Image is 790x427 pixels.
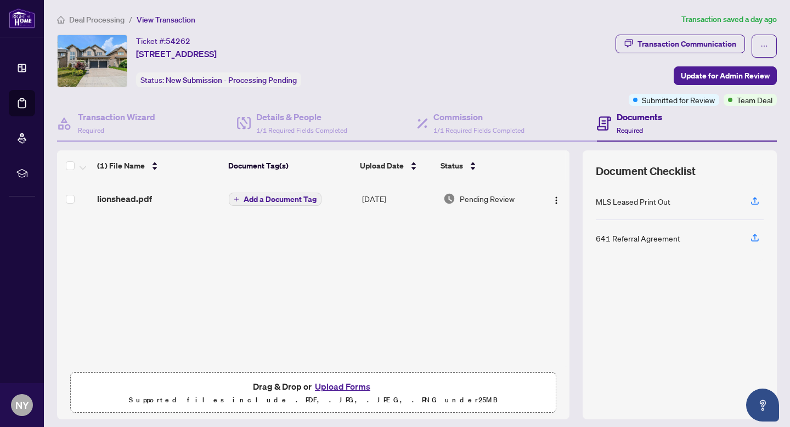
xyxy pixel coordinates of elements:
img: Logo [552,196,561,205]
th: (1) File Name [93,150,224,181]
span: (1) File Name [97,160,145,172]
img: IMG-X12327640_1.jpg [58,35,127,87]
img: logo [9,8,35,29]
span: Required [78,126,104,134]
span: Drag & Drop orUpload FormsSupported files include .PDF, .JPG, .JPEG, .PNG under25MB [71,373,556,413]
h4: Transaction Wizard [78,110,155,123]
span: Update for Admin Review [681,67,770,85]
span: View Transaction [137,15,195,25]
span: Required [617,126,643,134]
span: Upload Date [360,160,404,172]
span: Document Checklist [596,164,696,179]
span: Team Deal [737,94,772,106]
button: Logo [548,190,565,207]
span: [STREET_ADDRESS] [136,47,217,60]
span: Status [441,160,463,172]
li: / [129,13,132,26]
p: Supported files include .PDF, .JPG, .JPEG, .PNG under 25 MB [77,394,549,407]
div: Status: [136,72,301,87]
span: ellipsis [760,42,768,50]
div: Ticket #: [136,35,190,47]
span: lionshead.pdf [97,192,152,205]
span: New Submission - Processing Pending [166,75,297,85]
span: Deal Processing [69,15,125,25]
td: [DATE] [358,181,439,216]
span: home [57,16,65,24]
h4: Documents [617,110,662,123]
img: Document Status [443,193,455,205]
th: Status [436,150,537,181]
span: 1/1 Required Fields Completed [433,126,524,134]
div: MLS Leased Print Out [596,195,670,207]
button: Open asap [746,389,779,422]
button: Update for Admin Review [674,66,777,85]
h4: Details & People [256,110,347,123]
th: Upload Date [356,150,436,181]
span: NY [15,397,29,413]
span: Drag & Drop or [253,379,374,394]
th: Document Tag(s) [224,150,356,181]
h4: Commission [433,110,524,123]
span: Submitted for Review [642,94,715,106]
button: Transaction Communication [616,35,745,53]
article: Transaction saved a day ago [681,13,777,26]
button: Upload Forms [312,379,374,394]
div: Transaction Communication [637,35,736,53]
span: plus [234,196,239,202]
button: Add a Document Tag [229,193,321,206]
span: Pending Review [460,193,515,205]
button: Add a Document Tag [229,192,321,206]
div: 641 Referral Agreement [596,232,680,244]
span: 54262 [166,36,190,46]
span: Add a Document Tag [244,195,317,203]
span: 1/1 Required Fields Completed [256,126,347,134]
